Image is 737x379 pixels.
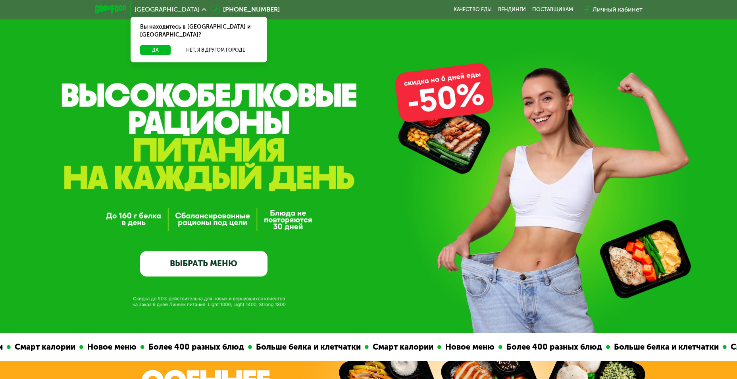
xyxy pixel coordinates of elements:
button: Да [140,45,171,55]
div: Новое меню [83,341,140,353]
div: Больше белка и клетчатки [252,341,364,353]
div: поставщикам [532,6,573,13]
div: Больше белка и клетчатки [610,341,722,353]
div: Вы находитесь в [GEOGRAPHIC_DATA] и [GEOGRAPHIC_DATA]? [131,17,267,45]
span: [GEOGRAPHIC_DATA] [135,6,200,13]
a: Качество еды [454,6,492,13]
a: ВЫБРАТЬ МЕНЮ [140,251,267,277]
div: Смарт калории [10,341,79,353]
div: Смарт калории [368,341,437,353]
div: Новое меню [441,341,498,353]
div: Более 400 разных блюд [502,341,606,353]
a: [PHONE_NUMBER] [210,5,280,14]
div: Личный кабинет [593,5,643,14]
a: Вендинги [498,6,526,13]
button: Нет, я в другом городе [174,45,258,55]
div: Более 400 разных блюд [144,341,248,353]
